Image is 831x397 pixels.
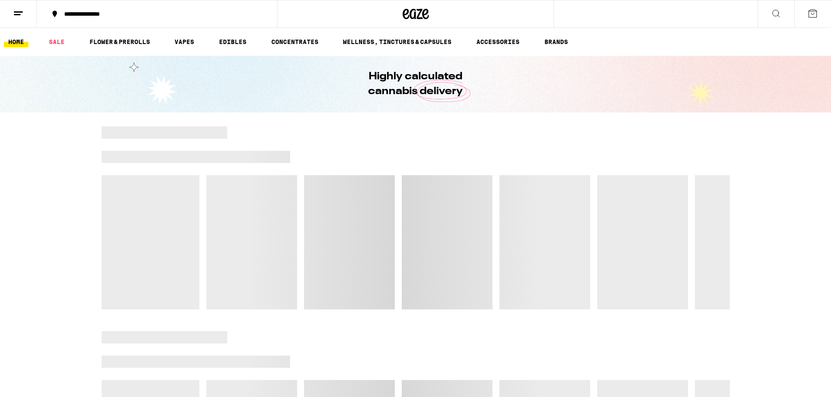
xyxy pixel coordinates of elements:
[540,37,572,47] a: BRANDS
[170,37,198,47] a: VAPES
[85,37,154,47] a: FLOWER & PREROLLS
[339,37,456,47] a: WELLNESS, TINCTURES & CAPSULES
[472,37,524,47] a: ACCESSORIES
[344,69,488,99] h1: Highly calculated cannabis delivery
[4,37,28,47] a: HOME
[267,37,323,47] a: CONCENTRATES
[215,37,251,47] a: EDIBLES
[44,37,69,47] a: SALE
